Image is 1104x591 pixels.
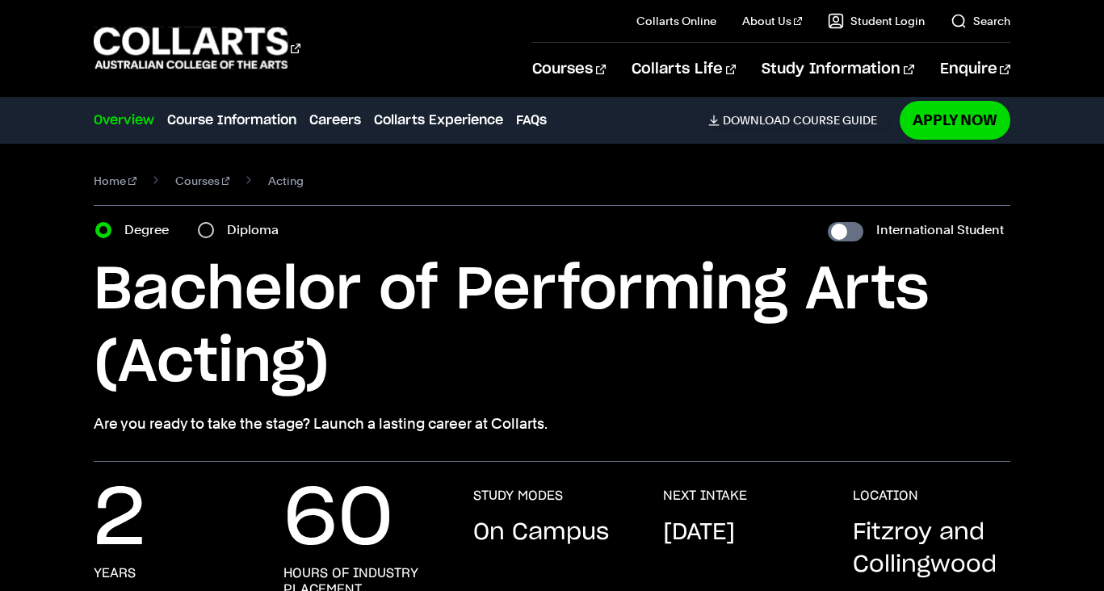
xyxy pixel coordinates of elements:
[532,43,606,96] a: Courses
[828,13,925,29] a: Student Login
[283,488,393,552] p: 60
[951,13,1010,29] a: Search
[876,219,1004,241] label: International Student
[473,488,563,504] h3: STUDY MODES
[94,111,154,130] a: Overview
[742,13,802,29] a: About Us
[94,25,300,71] div: Go to homepage
[94,413,1010,435] p: Are you ready to take the stage? Launch a lasting career at Collarts.
[175,170,230,192] a: Courses
[473,517,609,549] p: On Campus
[227,219,288,241] label: Diploma
[900,101,1010,139] a: Apply Now
[374,111,503,130] a: Collarts Experience
[94,170,136,192] a: Home
[94,254,1010,400] h1: Bachelor of Performing Arts (Acting)
[708,113,890,128] a: DownloadCourse Guide
[636,13,716,29] a: Collarts Online
[309,111,361,130] a: Careers
[94,565,136,581] h3: years
[167,111,296,130] a: Course Information
[853,517,1010,581] p: Fitzroy and Collingwood
[940,43,1010,96] a: Enquire
[94,488,145,552] p: 2
[663,517,735,549] p: [DATE]
[663,488,747,504] h3: NEXT INTAKE
[632,43,736,96] a: Collarts Life
[268,170,304,192] span: Acting
[853,488,918,504] h3: LOCATION
[516,111,547,130] a: FAQs
[124,219,178,241] label: Degree
[762,43,913,96] a: Study Information
[723,113,790,128] span: Download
